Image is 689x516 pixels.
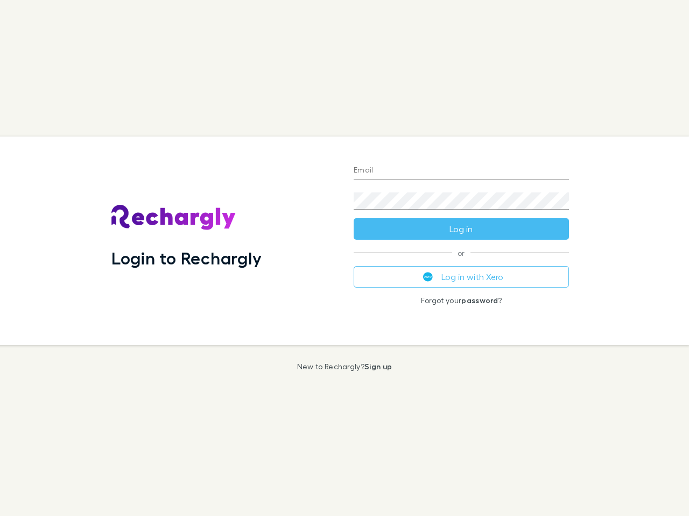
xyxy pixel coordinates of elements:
a: password [461,296,498,305]
h1: Login to Rechargly [111,248,262,268]
img: Rechargly's Logo [111,205,236,231]
img: Xero's logo [423,272,433,282]
p: Forgot your ? [354,296,569,305]
p: New to Rechargly? [297,362,392,371]
button: Log in [354,218,569,240]
a: Sign up [364,362,392,371]
button: Log in with Xero [354,266,569,288]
